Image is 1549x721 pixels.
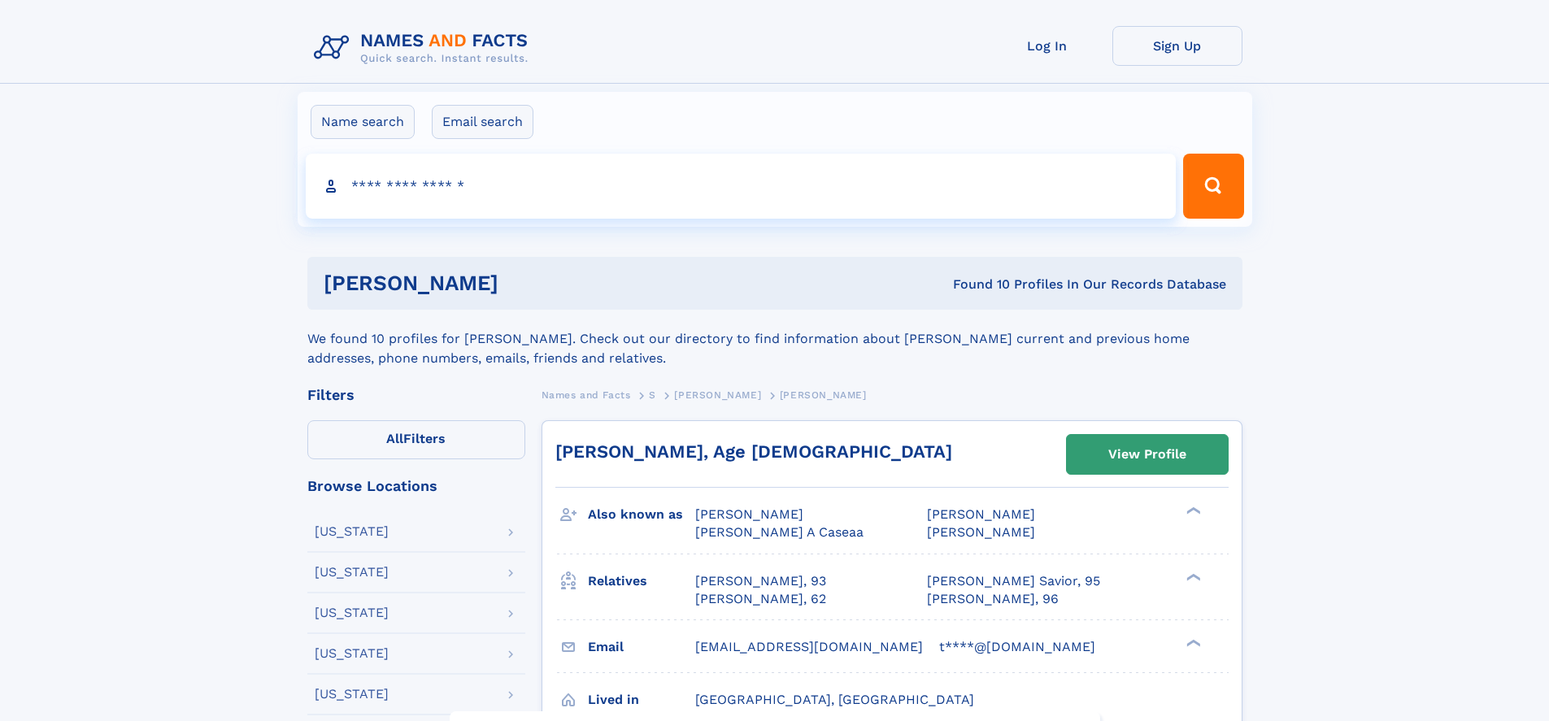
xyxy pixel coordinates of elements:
[927,524,1035,540] span: [PERSON_NAME]
[1108,436,1186,473] div: View Profile
[315,525,389,538] div: [US_STATE]
[1112,26,1242,66] a: Sign Up
[695,639,923,654] span: [EMAIL_ADDRESS][DOMAIN_NAME]
[386,431,403,446] span: All
[555,441,952,462] a: [PERSON_NAME], Age [DEMOGRAPHIC_DATA]
[695,572,826,590] a: [PERSON_NAME], 93
[674,389,761,401] span: [PERSON_NAME]
[1182,571,1202,582] div: ❯
[307,479,525,493] div: Browse Locations
[588,567,695,595] h3: Relatives
[542,384,631,405] a: Names and Facts
[927,572,1100,590] a: [PERSON_NAME] Savior, 95
[695,692,974,707] span: [GEOGRAPHIC_DATA], [GEOGRAPHIC_DATA]
[695,524,864,540] span: [PERSON_NAME] A Caseaa
[1067,435,1228,474] a: View Profile
[311,105,415,139] label: Name search
[307,420,525,459] label: Filters
[1182,506,1202,516] div: ❯
[588,686,695,714] h3: Lived in
[649,384,656,405] a: S
[315,647,389,660] div: [US_STATE]
[674,384,761,405] a: [PERSON_NAME]
[1182,637,1202,648] div: ❯
[315,606,389,619] div: [US_STATE]
[432,105,533,139] label: Email search
[695,506,803,522] span: [PERSON_NAME]
[725,276,1226,293] div: Found 10 Profiles In Our Records Database
[780,389,867,401] span: [PERSON_NAME]
[588,501,695,528] h3: Also known as
[315,688,389,701] div: [US_STATE]
[324,273,726,293] h1: [PERSON_NAME]
[307,310,1242,368] div: We found 10 profiles for [PERSON_NAME]. Check out our directory to find information about [PERSON...
[982,26,1112,66] a: Log In
[927,590,1059,608] a: [PERSON_NAME], 96
[307,388,525,402] div: Filters
[315,566,389,579] div: [US_STATE]
[1183,154,1243,219] button: Search Button
[649,389,656,401] span: S
[306,154,1177,219] input: search input
[588,633,695,661] h3: Email
[695,590,826,608] a: [PERSON_NAME], 62
[927,506,1035,522] span: [PERSON_NAME]
[307,26,542,70] img: Logo Names and Facts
